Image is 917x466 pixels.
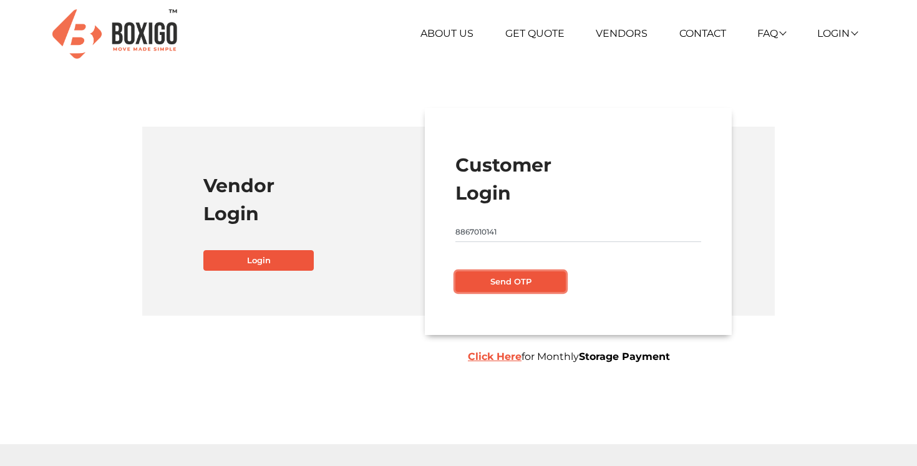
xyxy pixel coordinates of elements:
[679,27,726,39] a: Contact
[455,222,701,242] input: Mobile No
[203,172,449,228] h1: Vendor Login
[420,27,473,39] a: About Us
[203,250,314,271] a: Login
[455,151,701,207] h1: Customer Login
[505,27,565,39] a: Get Quote
[455,271,566,293] button: Send OTP
[468,351,522,362] a: Click Here
[817,27,857,39] a: Login
[757,27,785,39] a: FAQ
[579,351,670,362] b: Storage Payment
[458,349,814,364] div: for Monthly
[596,27,648,39] a: Vendors
[52,9,177,59] img: Boxigo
